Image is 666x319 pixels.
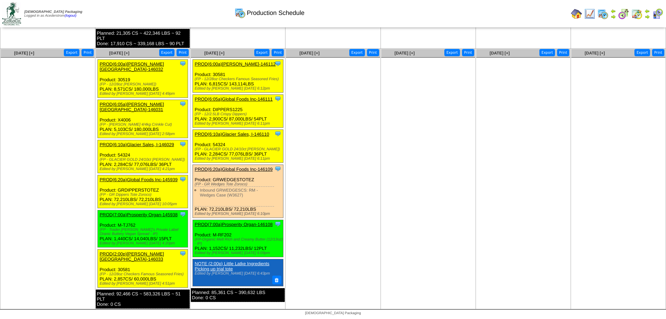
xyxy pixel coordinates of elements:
[195,157,283,161] div: Edited by [PERSON_NAME] [DATE] 6:11pm
[179,100,186,107] img: Tooltip
[100,61,164,72] a: PROD(6:00a)[PERSON_NAME][GEOGRAPHIC_DATA]-146032
[652,49,664,56] button: Print
[98,100,188,138] div: Product: X4006 PLAN: 5,103CS / 180,000LBS
[100,132,188,136] div: Edited by [PERSON_NAME] [DATE] 2:58pm
[179,250,186,257] img: Tooltip
[109,51,129,56] span: [DATE] [+]
[610,8,616,14] img: arrowleft.gif
[394,51,415,56] a: [DATE] [+]
[100,123,188,127] div: (FP - [PERSON_NAME] 4/4kg Crinkle Cut)
[234,7,246,18] img: calendarprod.gif
[195,112,283,116] div: (FP - 12/2.5LB Crispy Dippers)
[274,165,281,172] img: Tooltip
[597,8,608,19] img: calendarprod.gif
[195,61,275,67] a: PROD(6:00a)[PERSON_NAME]-146112
[462,49,474,56] button: Print
[195,86,283,91] div: Edited by [PERSON_NAME] [DATE] 6:12pm
[274,220,281,227] img: Tooltip
[200,188,258,198] a: Inbound GRWEDGESCS: RM - Wedges Case (W3627)
[272,276,281,285] button: Delete Note
[195,261,269,271] a: NOTE (2:00p) Little Latke Ingredients Picking up trial tote
[98,140,188,173] div: Product: 54324 PLAN: 2,284CS / 77,076LBS / 36PLT
[195,121,283,126] div: Edited by [PERSON_NAME] [DATE] 6:11pm
[98,210,188,247] div: Product: M-TJ762 PLAN: 1,440CS / 14,040LBS / 15PLT
[585,51,605,56] a: [DATE] [+]
[193,165,283,218] div: Product: GRWEDGESTOTEZ PLAN: 72,210LBS / 72,210LBS
[100,272,188,276] div: (FP - 12/28oz Checkers Famous Seasoned Fries)
[193,220,283,257] div: Product: M-RF202 PLAN: 1,152CS / 11,232LBS / 12PLT
[274,60,281,67] img: Tooltip
[195,237,283,246] div: (FP-Organic Melt Rich and Creamy Butter (12/13oz) - IP)
[195,271,279,276] div: Edited by [PERSON_NAME] [DATE] 6:43pm
[299,51,319,56] a: [DATE] [+]
[195,212,283,216] div: Edited by [PERSON_NAME] [DATE] 6:10pm
[177,49,189,56] button: Print
[65,14,76,18] a: (logout)
[179,211,186,218] img: Tooltip
[24,10,82,18] span: Logged in as Acederstrom
[100,82,188,86] div: (FP - 12/28oz [PERSON_NAME])
[100,102,164,112] a: PROD(6:05a)[PERSON_NAME][GEOGRAPHIC_DATA]-146031
[100,193,188,197] div: (FP - GR Dippers Tote Zoroco)
[82,49,94,56] button: Print
[159,49,175,56] button: Export
[195,96,273,102] a: PROD(6:05a)Global Foods Inc-146111
[652,8,663,19] img: calendarcustomer.gif
[100,228,188,236] div: (FP - Trader [PERSON_NAME]'s Private Label Oranic Buttery Vegan Spread - IP)
[96,289,190,309] div: Planned: 92,466 CS ~ 583,326 LBS ~ 51 PLT Done: 0 CS
[98,175,188,208] div: Product: GRDIPPERSTOTEZ PLAN: 72,210LBS / 72,210LBS
[489,51,510,56] a: [DATE] [+]
[100,241,188,245] div: Edited by [PERSON_NAME] [DATE] 4:20pm
[100,251,164,262] a: PROD(2:00p)[PERSON_NAME][GEOGRAPHIC_DATA]-146033
[274,95,281,102] img: Tooltip
[204,51,224,56] a: [DATE] [+]
[191,288,285,302] div: Planned: 85,361 CS ~ 390,632 LBS Done: 0 CS
[195,251,283,255] div: Edited by [PERSON_NAME] [DATE] 6:09pm
[100,92,188,96] div: Edited by [PERSON_NAME] [DATE] 4:49pm
[610,14,616,19] img: arrowright.gif
[571,8,582,19] img: home.gif
[195,167,273,172] a: PROD(6:20a)Global Foods Inc-146109
[14,51,34,56] a: [DATE] [+]
[98,249,188,287] div: Product: 30581 PLAN: 2,857CS / 60,000LBS
[274,130,281,137] img: Tooltip
[100,158,188,162] div: (FP - GLACIER GOLD 24/10ct [PERSON_NAME])
[367,49,379,56] button: Print
[179,60,186,67] img: Tooltip
[539,49,555,56] button: Export
[557,49,569,56] button: Print
[98,59,188,98] div: Product: 30519 PLAN: 8,571CS / 180,000LBS
[24,10,82,14] span: [DEMOGRAPHIC_DATA] Packaging
[195,222,273,227] a: PROD(7:00a)Prosperity Organ-146108
[634,49,650,56] button: Export
[584,8,595,19] img: line_graph.gif
[179,141,186,148] img: Tooltip
[195,77,283,81] div: (FP - 12/28oz Checkers Famous Seasoned Fries)
[100,282,188,286] div: Edited by [PERSON_NAME] [DATE] 4:51pm
[195,182,283,186] div: (FP - GR Wedges Tote Zoroco)
[193,59,283,92] div: Product: 30581 PLAN: 6,815CS / 143,114LBS
[100,142,174,147] a: PROD(6:10a)Glacier Sales, I-146029
[644,14,650,19] img: arrowright.gif
[631,8,642,19] img: calendarinout.gif
[64,49,79,56] button: Export
[195,132,269,137] a: PROD(6:10a)Glacier Sales, I-146110
[618,8,629,19] img: calendarblend.gif
[644,8,650,14] img: arrowleft.gif
[444,49,460,56] button: Export
[96,29,190,48] div: Planned: 21,305 CS ~ 422,346 LBS ~ 92 PLT Done: 17,910 CS ~ 339,168 LBS ~ 90 PLT
[305,311,361,315] span: [DEMOGRAPHIC_DATA] Packaging
[193,94,283,127] div: Product: DIPPERS1225 PLAN: 2,900CS / 87,000LBS / 54PLT
[100,177,178,182] a: PROD(6:20a)Global Foods Inc-145939
[100,212,178,217] a: PROD(7:00a)Prosperity Organ-145938
[100,167,188,171] div: Edited by [PERSON_NAME] [DATE] 4:21pm
[100,202,188,206] div: Edited by [PERSON_NAME] [DATE] 10:05pm
[272,49,284,56] button: Print
[179,176,186,183] img: Tooltip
